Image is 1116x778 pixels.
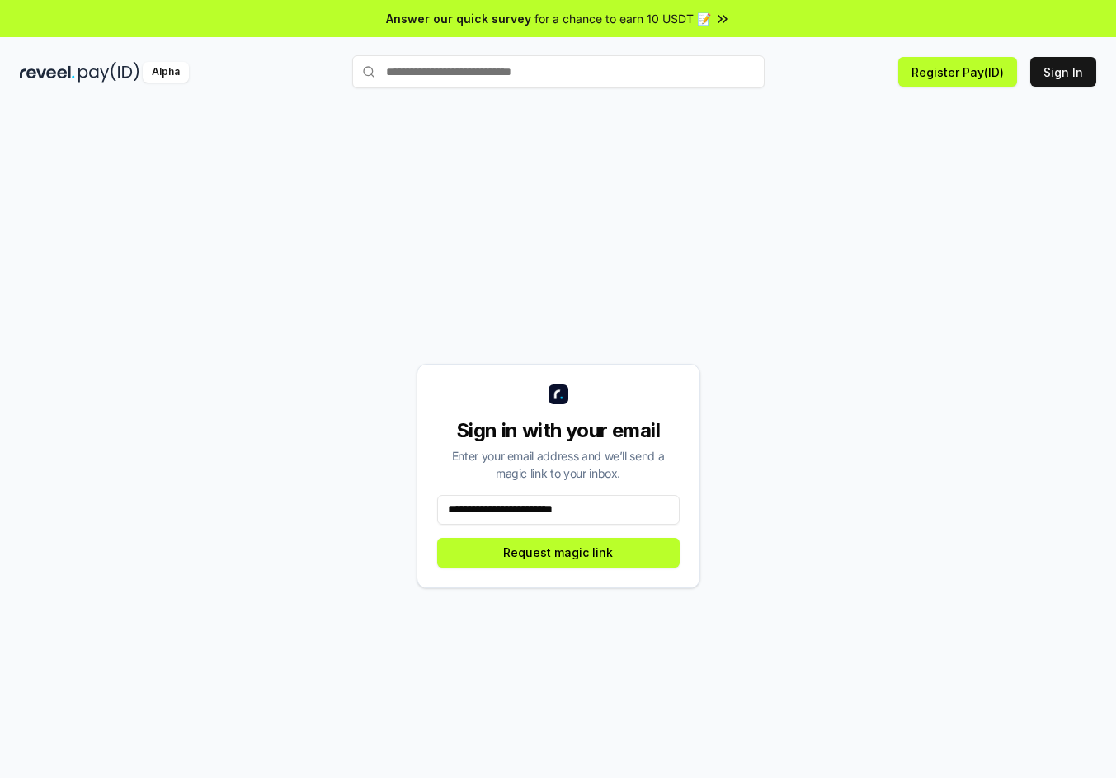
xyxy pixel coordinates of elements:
div: Alpha [143,62,189,83]
button: Request magic link [437,538,680,568]
span: Answer our quick survey [386,10,531,27]
button: Sign In [1030,57,1096,87]
img: logo_small [549,384,568,404]
div: Sign in with your email [437,417,680,444]
img: pay_id [78,62,139,83]
img: reveel_dark [20,62,75,83]
div: Enter your email address and we’ll send a magic link to your inbox. [437,447,680,482]
button: Register Pay(ID) [898,57,1017,87]
span: for a chance to earn 10 USDT 📝 [534,10,711,27]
